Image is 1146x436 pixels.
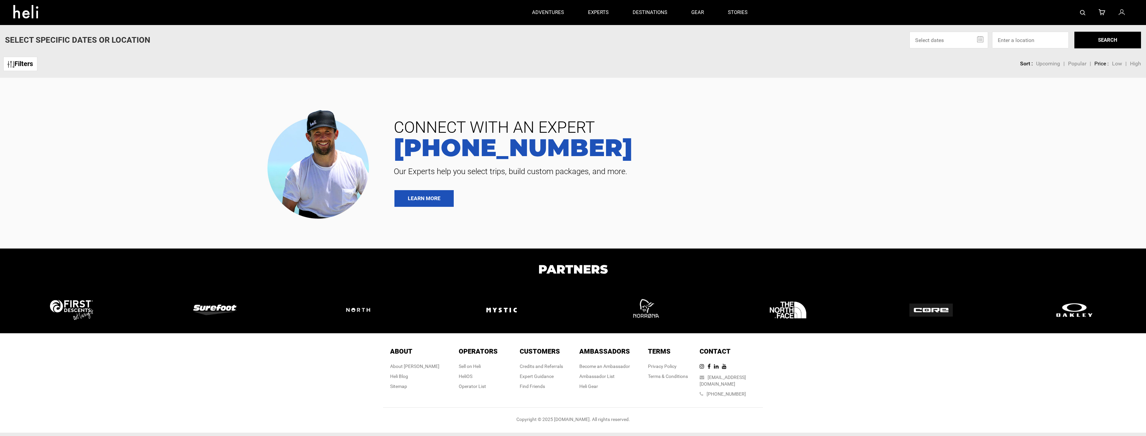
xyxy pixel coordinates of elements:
img: logo [193,305,237,315]
a: Privacy Policy [648,364,677,369]
div: Operator List [459,383,498,390]
img: btn-icon.svg [8,61,14,68]
li: | [1090,60,1091,68]
li: Price : [1094,60,1109,68]
span: About [390,347,412,355]
span: Our Experts help you select trips, build custom packages, and more. [389,166,1136,177]
a: Become an Ambassador [579,364,630,369]
a: [PHONE_NUMBER] [707,391,746,397]
input: Enter a location [992,32,1069,48]
span: Popular [1068,60,1086,67]
a: Heli Blog [390,374,408,379]
p: experts [588,9,609,16]
li: | [1063,60,1065,68]
div: About [PERSON_NAME] [390,363,439,370]
div: Ambassador List [579,373,630,380]
li: | [1125,60,1127,68]
button: SEARCH [1074,32,1141,48]
div: Sitemap [390,383,439,390]
a: HeliOS [459,374,472,379]
a: Credits and Referrals [520,364,563,369]
span: Ambassadors [579,347,630,355]
img: contact our team [262,104,379,222]
p: adventures [532,9,564,16]
span: Customers [520,347,560,355]
span: Operators [459,347,498,355]
div: Sell on Heli [459,363,498,370]
a: Terms & Conditions [648,374,688,379]
span: High [1130,60,1141,67]
span: Terms [648,347,671,355]
input: Select dates [909,32,988,48]
a: [EMAIL_ADDRESS][DOMAIN_NAME] [700,375,746,387]
span: Contact [700,347,731,355]
span: Upcoming [1036,60,1060,67]
div: Copyright © 2025 [DOMAIN_NAME]. All rights reserved. [383,416,763,423]
img: logo [336,299,380,321]
img: logo [767,289,809,331]
p: Select Specific Dates Or Location [5,34,150,46]
p: destinations [633,9,667,16]
a: LEARN MORE [394,190,454,207]
a: Filters [3,57,37,71]
img: logo [909,304,953,317]
img: logo [481,289,522,331]
span: CONNECT WITH AN EXPERT [389,119,1136,135]
img: logo [50,300,93,320]
a: Expert Guidance [520,374,554,379]
a: Heli Gear [579,384,598,389]
img: logo [1053,302,1096,319]
img: logo [624,289,666,331]
span: Low [1112,60,1122,67]
img: search-bar-icon.svg [1080,10,1085,15]
li: Sort : [1020,60,1033,68]
div: Find Friends [520,383,563,390]
a: [PHONE_NUMBER] [389,135,1136,159]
